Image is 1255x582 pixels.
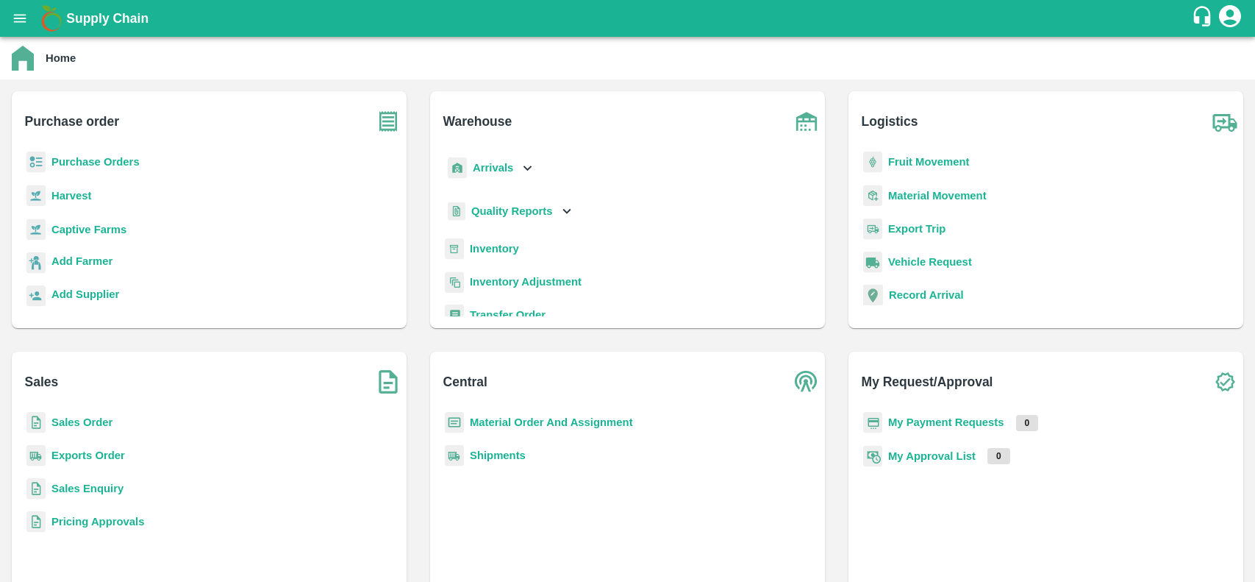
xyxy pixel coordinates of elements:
img: sales [26,412,46,433]
b: Home [46,52,76,64]
img: whTransfer [445,305,464,326]
p: 0 [1016,415,1039,431]
img: harvest [26,185,46,207]
img: whInventory [445,238,464,260]
div: customer-support [1191,5,1217,32]
b: My Request/Approval [862,372,993,392]
img: centralMaterial [445,412,464,433]
a: Vehicle Request [888,256,972,268]
a: Transfer Order [470,309,546,321]
b: Supply Chain [66,11,149,26]
a: Add Supplier [51,286,119,306]
a: Sales Order [51,416,112,428]
a: Inventory [470,243,519,255]
a: Captive Farms [51,224,126,235]
b: Arrivals [473,162,513,174]
b: Quality Reports [471,205,553,217]
img: truck [1206,103,1243,140]
b: Sales [25,372,59,392]
img: whArrival [448,157,467,179]
b: Purchase order [25,111,119,132]
img: purchase [370,103,407,140]
div: account of current user [1217,3,1243,34]
img: qualityReport [448,202,465,221]
img: shipments [445,445,464,466]
img: central [788,363,825,400]
img: sales [26,478,46,500]
img: sales [26,511,46,533]
img: material [863,185,882,207]
img: supplier [26,285,46,307]
a: Fruit Movement [888,156,970,168]
a: Material Order And Assignment [470,416,633,428]
a: Pricing Approvals [51,516,144,528]
img: home [12,46,34,71]
img: check [1206,363,1243,400]
img: recordArrival [863,285,883,305]
b: Add Farmer [51,255,112,267]
a: Shipments [470,450,526,461]
b: Add Supplier [51,288,119,300]
a: Add Farmer [51,253,112,273]
a: Record Arrival [889,289,964,301]
a: Sales Enquiry [51,483,124,494]
img: fruit [863,152,882,173]
img: farmer [26,252,46,274]
button: open drawer [3,1,37,35]
a: Harvest [51,190,91,202]
img: harvest [26,219,46,241]
a: My Approval List [888,450,976,462]
img: inventory [445,272,464,293]
div: Quality Reports [445,196,575,227]
a: Supply Chain [66,8,1191,29]
a: Exports Order [51,450,125,461]
img: logo [37,4,66,33]
a: Purchase Orders [51,156,140,168]
img: reciept [26,152,46,173]
img: payment [863,412,882,433]
img: delivery [863,219,882,240]
a: Export Trip [888,223,945,235]
b: Central [443,372,487,392]
img: warehouse [788,103,825,140]
img: approval [863,445,882,467]
p: 0 [987,448,1010,464]
div: Arrivals [445,152,536,185]
b: Warehouse [443,111,512,132]
img: soSales [370,363,407,400]
img: shipments [26,445,46,466]
a: My Payment Requests [888,416,1004,428]
a: Inventory Adjustment [470,276,582,288]
a: Material Movement [888,190,987,202]
b: Logistics [862,111,918,132]
img: vehicle [863,252,882,273]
